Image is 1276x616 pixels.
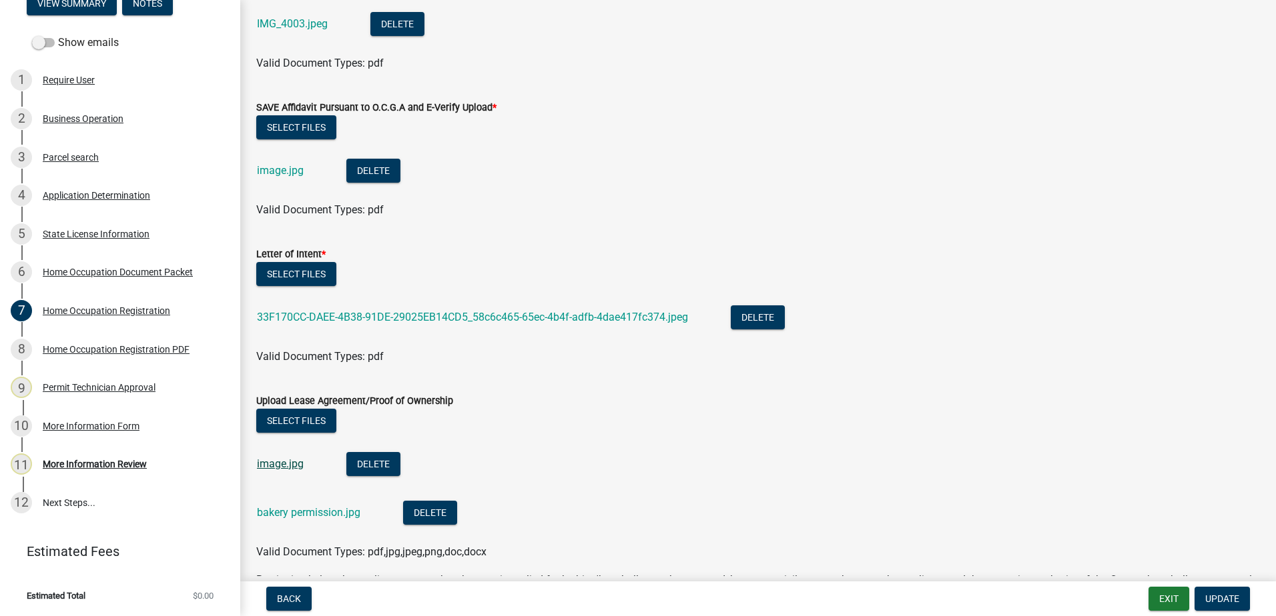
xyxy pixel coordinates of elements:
div: Home Occupation Registration [43,306,170,315]
span: Valid Document Types: pdf [256,57,384,69]
button: Delete [403,501,457,525]
wm-modal-confirm: Delete Document [731,312,785,325]
div: 4 [11,185,32,206]
div: 7 [11,300,32,321]
button: Select files [256,409,336,433]
div: Require User [43,75,95,85]
div: State License Information [43,229,149,239]
a: image.jpg [257,457,304,470]
div: Home Occupation Document Packet [43,267,193,277]
button: Update [1195,587,1250,611]
div: 2 [11,108,32,129]
label: Show emails [32,35,119,51]
button: Back [266,587,312,611]
label: SAVE Affidavit Pursuant to O.C.G.A and E-Verify Upload [256,103,497,113]
button: Select files [256,262,336,286]
a: bakery permission.jpg [257,506,360,519]
div: 8 [11,339,32,360]
div: Permit Technician Approval [43,383,155,392]
div: Home Occupation Registration PDF [43,345,190,354]
div: 1 [11,69,32,91]
a: 33F170CC-DAEE-4B38-91DE-29025EB14CD5_58c6c465-65ec-4b4f-adfb-4dae417fc374.jpeg [257,311,688,323]
span: Back [277,593,301,604]
div: 9 [11,377,32,398]
span: Valid Document Types: pdf,jpg,jpeg,png,doc,docx [256,545,487,558]
a: image.jpg [257,164,304,177]
div: Application Determination [43,191,150,200]
div: More Information Form [43,421,139,431]
button: Exit [1149,587,1189,611]
div: 3 [11,147,32,168]
a: Estimated Fees [11,538,219,565]
span: $0.00 [193,591,214,600]
div: 6 [11,261,32,283]
div: 5 [11,223,32,245]
span: Estimated Total [27,591,85,600]
wm-modal-confirm: Delete Document [346,459,400,471]
div: 11 [11,453,32,475]
wm-modal-confirm: Delete Document [346,165,400,178]
span: Valid Document Types: pdf [256,350,384,363]
button: Delete [346,452,400,476]
div: 10 [11,415,32,437]
a: IMG_4003.jpeg [257,17,328,30]
wm-modal-confirm: Delete Document [403,507,457,520]
div: Parcel search [43,153,99,162]
div: 12 [11,492,32,513]
div: Business Operation [43,114,123,123]
button: Delete [346,159,400,183]
button: Select files [256,115,336,139]
span: Valid Document Types: pdf [256,203,384,216]
div: More Information Review [43,459,147,469]
span: Update [1205,593,1239,604]
label: Upload Lease Agreement/Proof of Ownership [256,397,453,406]
button: Delete [370,12,424,36]
button: Delete [731,305,785,329]
label: Letter of Intent [256,250,326,259]
wm-modal-confirm: Delete Document [370,19,424,31]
